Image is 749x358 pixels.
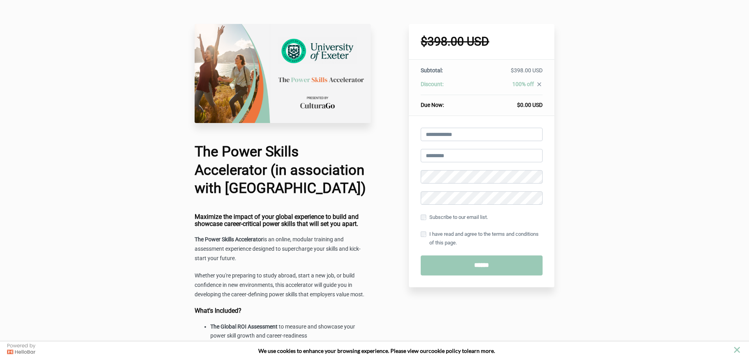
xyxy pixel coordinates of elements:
th: Due Now: [421,95,472,109]
h4: Maximize the impact of your global experience to build and showcase career-critical power skills ... [195,213,371,227]
p: is an online, modular training and assessment experience designed to supercharge your skills and ... [195,235,371,263]
input: Subscribe to our email list. [421,215,426,220]
a: close [534,81,543,90]
strong: The Global ROI Assessment [210,323,278,330]
a: cookie policy [429,347,461,354]
label: I have read and agree to the terms and conditions of this page. [421,230,543,247]
span: 100% off [512,81,534,87]
li: to measure and showcase your power skill growth and career-readiness [210,322,371,341]
span: learn more. [467,347,495,354]
i: close [536,81,543,88]
h1: $398.00 USD [421,36,543,48]
p: Whether you're preparing to study abroad, start a new job, or build confidence in new environment... [195,271,371,299]
img: 83720c0-6e26-5801-a5d4-42ecd71128a7_University_of_Exeter_Checkout_Page.png [195,24,371,123]
td: $398.00 USD [472,66,543,80]
strong: to [462,347,467,354]
h4: What's Included? [195,307,371,314]
th: Discount: [421,80,472,95]
label: Subscribe to our email list. [421,213,488,222]
span: $0.00 USD [517,102,543,108]
span: Subtotal: [421,67,443,73]
strong: The Power Skills Accelerator [195,236,263,242]
span: We use cookies to enhance your browsing experience. Please view our [258,347,429,354]
button: close [732,345,742,355]
input: I have read and agree to the terms and conditions of this page. [421,231,426,237]
h1: The Power Skills Accelerator (in association with [GEOGRAPHIC_DATA]) [195,143,371,198]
